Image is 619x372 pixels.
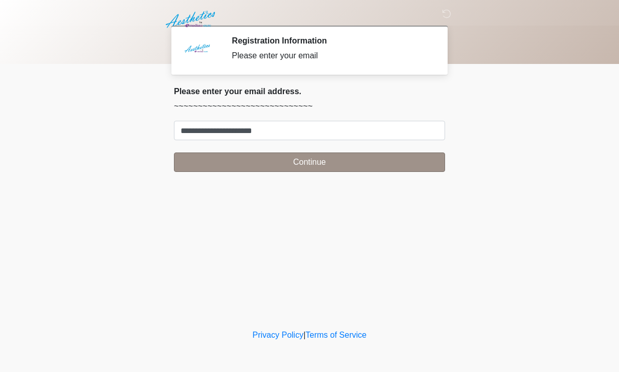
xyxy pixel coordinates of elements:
[253,331,304,339] a: Privacy Policy
[174,86,445,96] h2: Please enter your email address.
[174,100,445,113] p: ~~~~~~~~~~~~~~~~~~~~~~~~~~~~~
[232,36,430,46] h2: Registration Information
[232,50,430,62] div: Please enter your email
[303,331,305,339] a: |
[305,331,366,339] a: Terms of Service
[182,36,212,67] img: Agent Avatar
[164,8,219,31] img: Aesthetics by Emediate Cure Logo
[174,152,445,172] button: Continue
